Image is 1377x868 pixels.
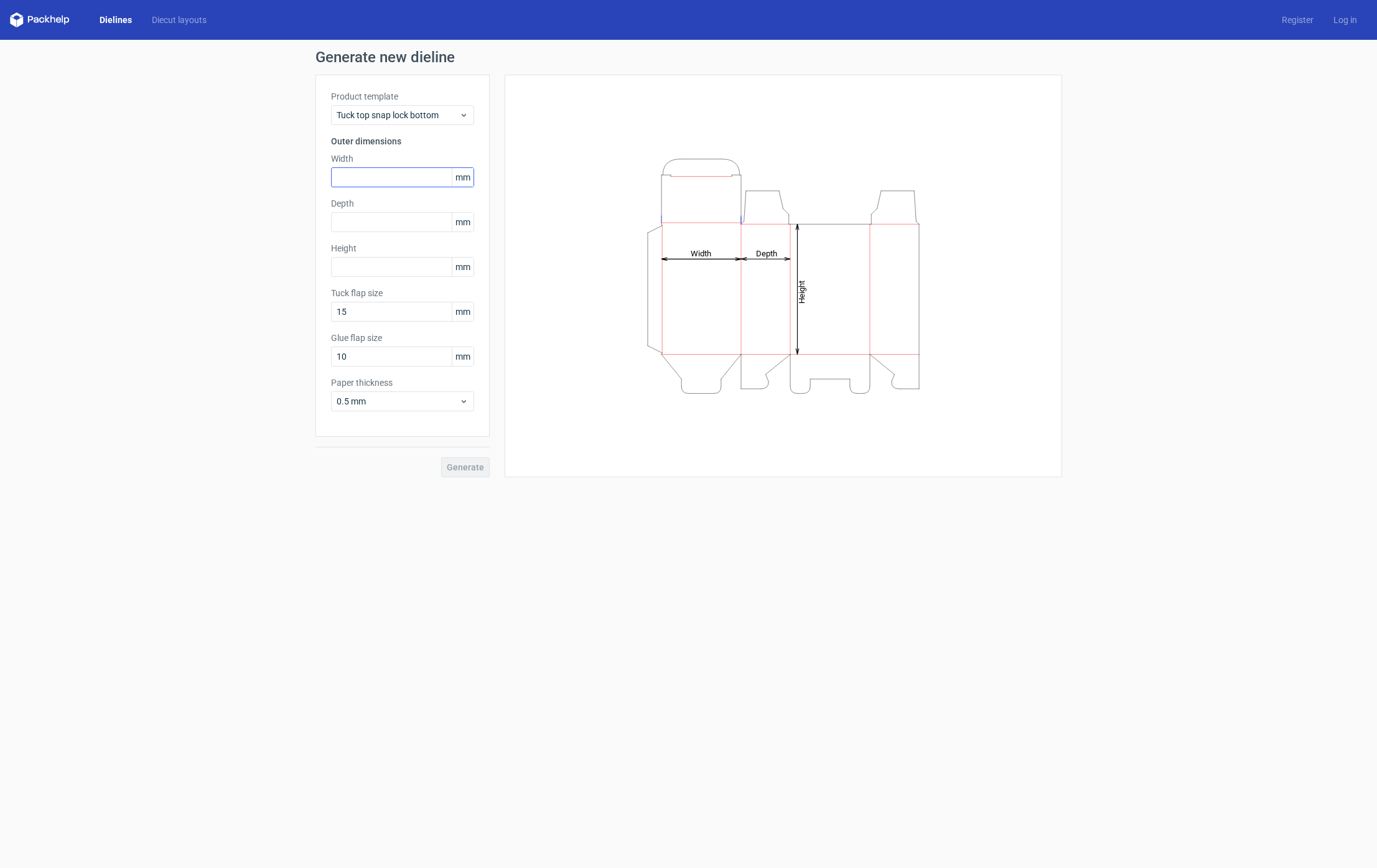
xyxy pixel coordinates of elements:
h1: Generate new dieline [315,50,1062,65]
label: Tuck flap size [331,287,474,299]
label: Height [331,242,474,254]
span: mm [452,302,474,321]
label: Width [331,152,474,165]
span: 0.5 mm [337,395,459,408]
label: Paper thickness [331,376,474,389]
span: mm [452,213,474,231]
tspan: Depth [756,248,777,258]
tspan: Width [690,248,711,258]
label: Product template [331,90,474,103]
label: Depth [331,197,474,210]
a: Log in [1323,14,1367,26]
span: mm [452,258,474,276]
label: Glue flap size [331,332,474,344]
span: mm [452,168,474,187]
a: Diecut layouts [142,14,217,26]
span: Tuck top snap lock bottom [337,109,459,121]
tspan: Height [797,280,806,303]
span: mm [452,347,474,366]
h3: Outer dimensions [331,135,474,147]
a: Dielines [90,14,142,26]
a: Register [1272,14,1323,26]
